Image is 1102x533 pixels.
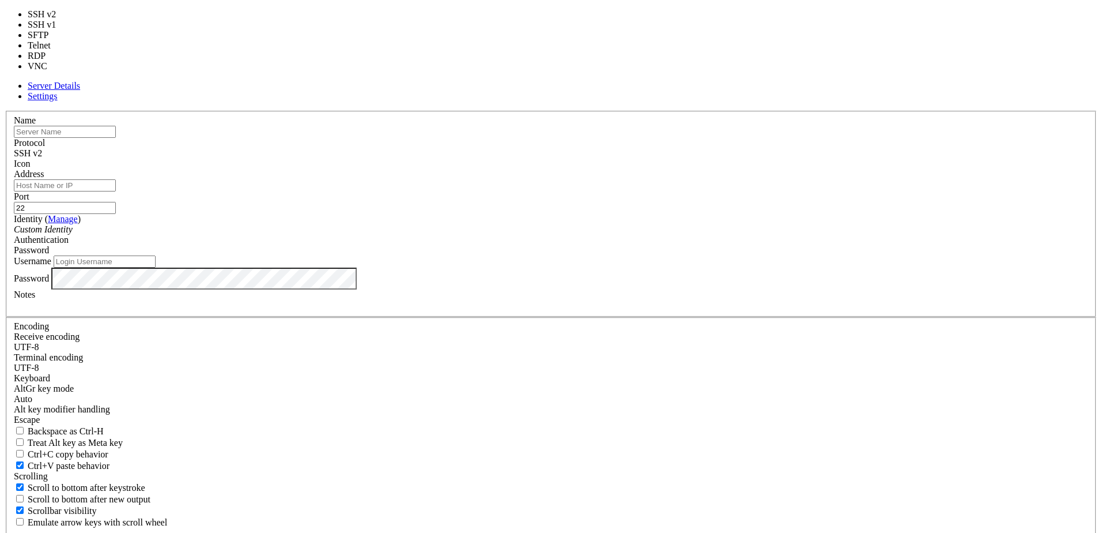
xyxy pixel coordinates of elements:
[28,81,80,91] a: Server Details
[45,214,81,224] span: ( )
[28,426,104,436] span: Backspace as Ctrl-H
[14,342,39,352] span: UTF-8
[14,179,116,192] input: Host Name or IP
[14,115,36,125] label: Name
[14,169,44,179] label: Address
[14,506,97,516] label: The vertical scrollbar mode.
[14,202,116,214] input: Port Number
[16,495,24,502] input: Scroll to bottom after new output
[28,483,145,493] span: Scroll to bottom after keystroke
[14,438,123,448] label: Whether the Alt key acts as a Meta key or as a distinct Alt key.
[14,332,80,341] label: Set the expected encoding for data received from the host. If the encodings do not match, visual ...
[16,438,24,446] input: Treat Alt key as Meta key
[14,394,1088,404] div: Auto
[14,245,1088,256] div: Password
[16,483,24,491] input: Scroll to bottom after keystroke
[14,461,110,471] label: Ctrl+V pastes if true, sends ^V to host if false. Ctrl+Shift+V sends ^V to host if true, pastes i...
[14,159,30,168] label: Icon
[14,363,1088,373] div: UTF-8
[28,61,70,72] li: VNC
[14,352,83,362] label: The default terminal encoding. ISO-2022 enables character map translations (like graphics maps). ...
[28,506,97,516] span: Scrollbar visibility
[14,517,167,527] label: When using the alternative screen buffer, and DECCKM (Application Cursor Keys) is active, mouse w...
[14,415,40,425] span: Escape
[14,138,45,148] label: Protocol
[16,461,24,469] input: Ctrl+V paste behavior
[16,518,24,526] input: Emulate arrow keys with scroll wheel
[14,273,49,283] label: Password
[28,91,58,101] a: Settings
[28,30,70,40] li: SFTP
[28,438,123,448] span: Treat Alt key as Meta key
[14,342,1088,352] div: UTF-8
[28,9,70,20] li: SSH v2
[28,20,70,30] li: SSH v1
[14,426,104,436] label: If true, the backspace should send BS ('\x08', aka ^H). Otherwise the backspace key should send '...
[16,506,24,514] input: Scrollbar visibility
[14,148,1088,159] div: SSH v2
[14,126,116,138] input: Server Name
[14,494,150,504] label: Scroll to bottom after new output.
[28,51,70,61] li: RDP
[14,224,1088,235] div: Custom Identity
[16,450,24,457] input: Ctrl+C copy behavior
[28,449,108,459] span: Ctrl+C copy behavior
[28,517,167,527] span: Emulate arrow keys with scroll wheel
[14,404,110,414] label: Controls how the Alt key is handled. Escape: Send an ESC prefix. 8-Bit: Add 128 to the typed char...
[14,256,51,266] label: Username
[14,449,108,459] label: Ctrl-C copies if true, send ^C to host if false. Ctrl-Shift-C sends ^C to host if true, copies if...
[14,483,145,493] label: Whether to scroll to the bottom on any keystroke.
[14,363,39,373] span: UTF-8
[54,256,156,268] input: Login Username
[28,40,70,51] li: Telnet
[14,373,50,383] label: Keyboard
[14,394,32,404] span: Auto
[14,192,29,201] label: Port
[14,321,49,331] label: Encoding
[14,224,73,234] i: Custom Identity
[28,494,150,504] span: Scroll to bottom after new output
[14,245,49,255] span: Password
[14,415,1088,425] div: Escape
[14,290,35,299] label: Notes
[14,384,74,393] label: Set the expected encoding for data received from the host. If the encodings do not match, visual ...
[14,235,69,245] label: Authentication
[14,214,81,224] label: Identity
[16,427,24,434] input: Backspace as Ctrl-H
[48,214,78,224] a: Manage
[28,461,110,471] span: Ctrl+V paste behavior
[14,148,42,158] span: SSH v2
[14,471,48,481] label: Scrolling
